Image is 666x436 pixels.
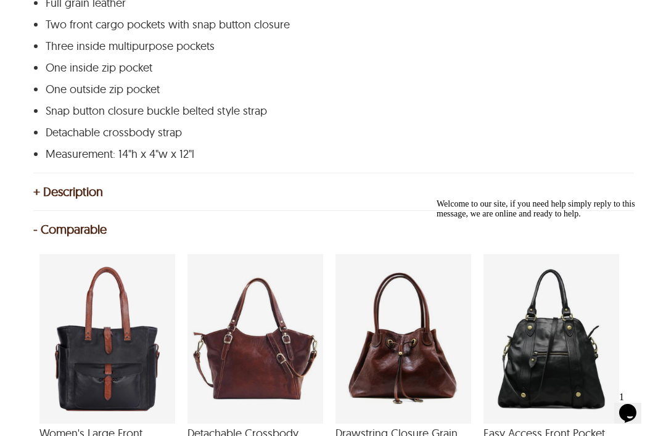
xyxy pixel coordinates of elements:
[33,186,633,198] div: + Description
[46,62,617,74] p: One inside zip pocket
[614,387,654,424] iframe: chat widget
[46,105,617,117] p: Snap button closure buckle belted style strap
[432,194,654,380] iframe: chat widget
[46,126,617,139] p: Detachable crossbody strap
[5,5,227,25] div: Welcome to our site, if you need help simply reply to this message, we are online and ready to help.
[33,223,633,236] div: - Comparable
[5,5,203,24] span: Welcome to our site, if you need help simply reply to this message, we are online and ready to help.
[46,40,617,52] p: Three inside multipurpose pockets
[46,19,617,31] p: Two front cargo pockets with snap button closure
[46,83,617,96] p: One outside zip pocket
[46,148,617,160] p: Measurement: 14"h x 4"w x 12"l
